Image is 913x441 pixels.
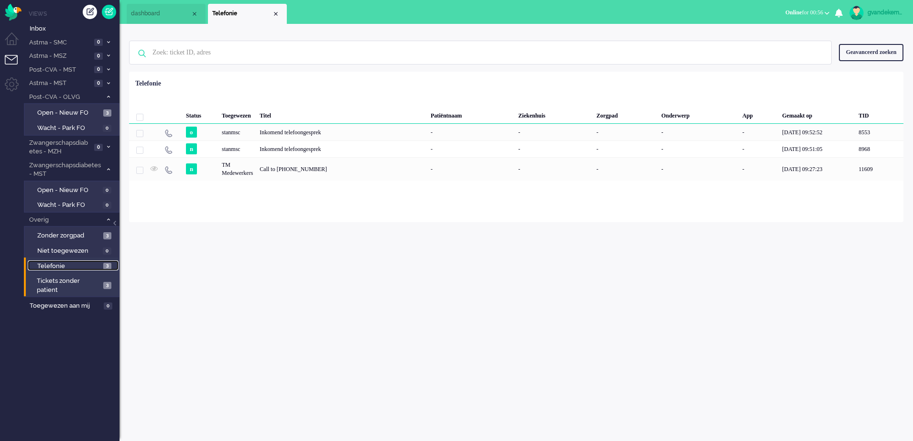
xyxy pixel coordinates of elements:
[5,4,22,21] img: flow_omnibird.svg
[28,215,102,225] span: Overig
[218,105,256,124] div: Toegewezen
[129,124,903,140] div: 8553
[28,300,120,311] a: Toegewezen aan mij 0
[37,201,100,210] span: Wacht - Park FO
[28,52,91,61] span: Astma - MSZ
[28,139,91,156] span: Zwangerschapsdiabetes - MZH
[28,199,119,210] a: Wacht - Park FO 0
[94,80,103,87] span: 0
[83,5,97,19] div: Creëer ticket
[30,301,101,311] span: Toegewezen aan mij
[780,6,835,20] button: Onlinefor 00:56
[593,157,658,181] div: -
[515,105,593,124] div: Ziekenhuis
[849,6,864,20] img: avatar
[30,24,120,33] span: Inbox
[28,245,119,256] a: Niet toegewezen 0
[593,105,658,124] div: Zorgpad
[5,77,26,99] li: Admin menu
[779,124,855,140] div: [DATE] 09:52:52
[186,127,197,138] span: o
[103,202,111,209] span: 0
[218,157,256,181] div: TM Medewerkers
[256,105,427,124] div: Titel
[855,140,903,157] div: 8968
[28,260,119,271] a: Telefonie 3
[28,23,120,33] a: Inbox
[658,105,739,124] div: Onderwerp
[272,10,280,18] div: Close tab
[191,10,198,18] div: Close tab
[218,140,256,157] div: stanmsc
[164,146,173,154] img: ic_telephone_grey.svg
[739,157,779,181] div: -
[94,39,103,46] span: 0
[212,10,272,18] span: Telefonie
[37,186,100,195] span: Open - Nieuw FO
[5,32,26,54] li: Dashboard menu
[839,44,903,61] div: Geavanceerd zoeken
[785,9,802,16] span: Online
[427,105,515,124] div: Patiëntnaam
[28,38,91,47] span: Astma - SMC
[256,140,427,157] div: Inkomend telefoongesprek
[28,93,102,102] span: Post-CVA - OLVG
[855,105,903,124] div: TID
[94,53,103,60] span: 0
[28,122,119,133] a: Wacht - Park FO 0
[256,157,427,181] div: Call to [PHONE_NUMBER]
[5,6,22,13] a: Omnidesk
[515,124,593,140] div: -
[28,161,102,179] span: Zwangerschapsdiabetes - MST
[739,105,779,124] div: App
[94,144,103,151] span: 0
[779,140,855,157] div: [DATE] 09:51:05
[129,140,903,157] div: 8968
[186,143,197,154] span: n
[37,247,100,256] span: Niet toegewezen
[855,124,903,140] div: 8553
[103,109,111,117] span: 3
[103,125,111,132] span: 0
[127,4,206,24] li: Dashboard
[515,140,593,157] div: -
[739,140,779,157] div: -
[780,3,835,24] li: Onlinefor 00:56
[131,10,191,18] span: dashboard
[130,41,154,66] img: ic-search-icon.svg
[28,184,119,195] a: Open - Nieuw FO 0
[103,282,111,289] span: 3
[658,157,739,181] div: -
[427,124,515,140] div: -
[135,79,161,88] div: Telefonie
[427,140,515,157] div: -
[593,124,658,140] div: -
[256,124,427,140] div: Inkomend telefoongesprek
[37,231,101,240] span: Zonder zorgpad
[593,140,658,157] div: -
[208,4,287,24] li: View
[28,65,91,75] span: Post-CVA - MST
[145,41,818,64] input: Zoek: ticket ID, adres
[848,6,903,20] a: gvandekempe
[164,129,173,137] img: ic_telephone_grey.svg
[28,275,119,294] a: Tickets zonder patient 3
[103,247,111,255] span: 0
[103,232,111,239] span: 3
[28,107,119,118] a: Open - Nieuw FO 3
[28,230,119,240] a: Zonder zorgpad 3
[37,277,100,294] span: Tickets zonder patient
[103,263,111,270] span: 3
[5,55,26,76] li: Tickets menu
[94,66,103,73] span: 0
[515,157,593,181] div: -
[868,8,903,17] div: gvandekempe
[37,262,101,271] span: Telefonie
[164,166,173,174] img: ic_telephone_grey.svg
[739,124,779,140] div: -
[779,105,855,124] div: Gemaakt op
[427,157,515,181] div: -
[658,140,739,157] div: -
[29,10,120,18] li: Views
[785,9,823,16] span: for 00:56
